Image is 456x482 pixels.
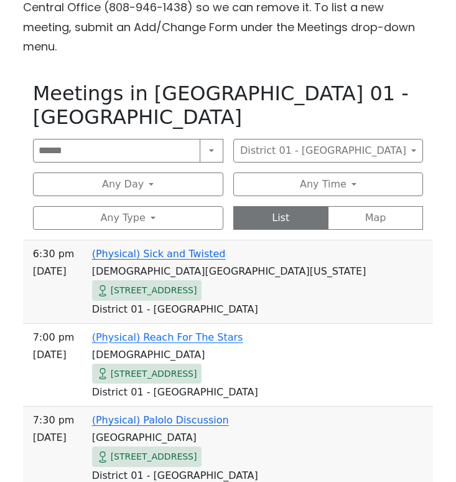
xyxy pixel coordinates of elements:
[111,283,197,298] span: [STREET_ADDRESS]
[92,414,229,426] a: (Physical) Palolo Discussion
[33,245,75,263] span: 6:30 PM
[33,139,201,163] input: Search
[233,172,424,196] button: Any Time
[33,412,75,429] span: 7:30 PM
[111,366,197,382] span: [STREET_ADDRESS]
[200,139,223,163] button: Search
[28,263,429,280] td: [DEMOGRAPHIC_DATA][GEOGRAPHIC_DATA][US_STATE]
[33,206,223,230] button: Any Type
[33,346,75,364] span: [DATE]
[92,331,243,343] a: (Physical) Reach For The Stars
[92,248,226,260] a: (Physical) Sick and Twisted
[33,263,75,280] span: [DATE]
[28,384,429,401] td: District 01 - [GEOGRAPHIC_DATA]
[111,449,197,465] span: [STREET_ADDRESS]
[33,172,223,196] button: Any Day
[33,329,75,346] span: 7:00 PM
[28,429,429,447] td: [GEOGRAPHIC_DATA]
[233,139,424,163] button: District 01 - [GEOGRAPHIC_DATA]
[233,206,328,230] button: List
[33,429,75,447] span: [DATE]
[328,206,423,230] button: Map
[33,82,424,130] h1: Meetings in [GEOGRAPHIC_DATA] 01 - [GEOGRAPHIC_DATA]
[28,301,429,318] td: District 01 - [GEOGRAPHIC_DATA]
[28,346,429,364] td: [DEMOGRAPHIC_DATA]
